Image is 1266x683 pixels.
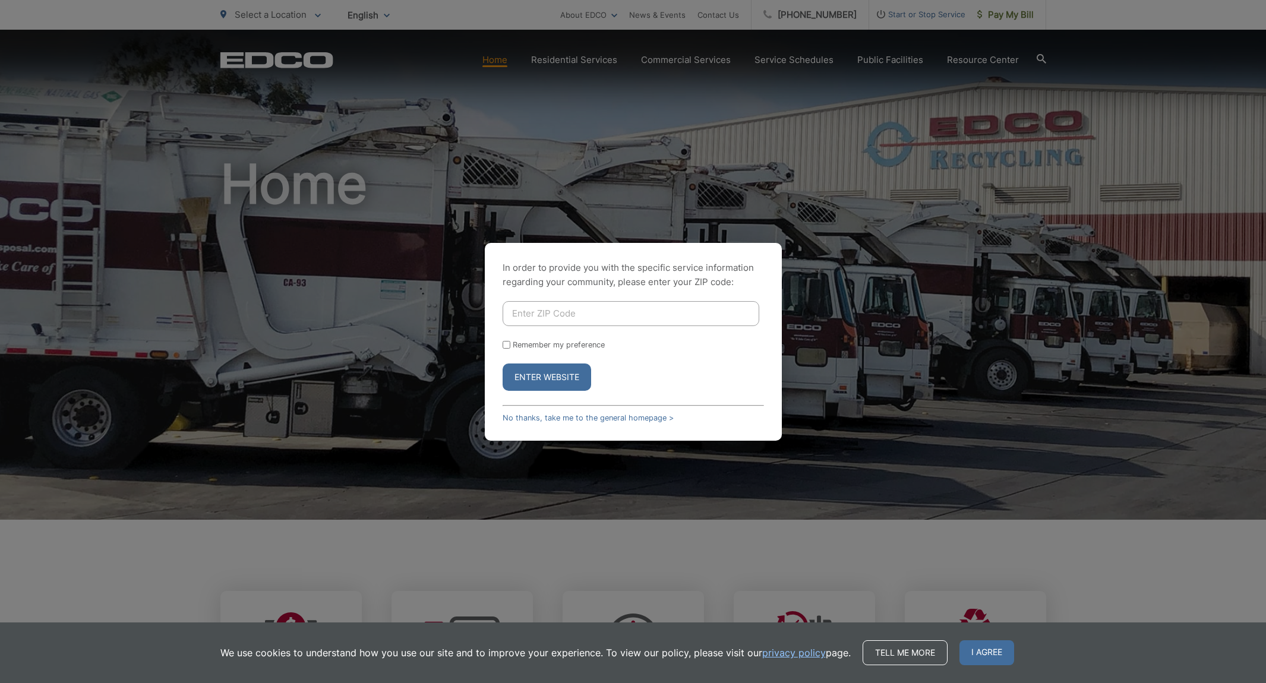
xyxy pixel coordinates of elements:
[503,301,759,326] input: Enter ZIP Code
[513,340,605,349] label: Remember my preference
[959,640,1014,665] span: I agree
[863,640,948,665] a: Tell me more
[503,261,764,289] p: In order to provide you with the specific service information regarding your community, please en...
[220,646,851,660] p: We use cookies to understand how you use our site and to improve your experience. To view our pol...
[503,363,591,391] button: Enter Website
[503,413,674,422] a: No thanks, take me to the general homepage >
[762,646,826,660] a: privacy policy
